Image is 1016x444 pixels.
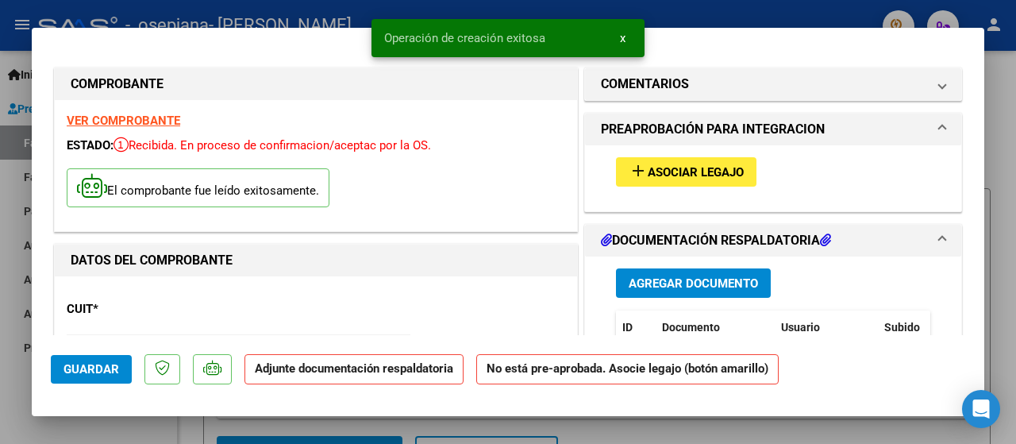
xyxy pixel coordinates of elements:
strong: No está pre-aprobada. Asocie legajo (botón amarillo) [476,354,779,385]
button: x [607,24,638,52]
strong: COMPROBANTE [71,76,164,91]
span: Recibida. En proceso de confirmacion/aceptac por la OS. [114,138,431,153]
span: ID [622,321,633,334]
button: Guardar [51,355,132,384]
strong: Adjunte documentación respaldatoria [255,361,453,376]
span: ESTADO: [67,138,114,153]
span: Asociar Legajo [648,165,744,180]
h1: COMENTARIOS [601,75,689,94]
span: x [620,31,625,45]
datatable-header-cell: ID [616,311,656,345]
h1: PREAPROBACIÓN PARA INTEGRACION [601,120,825,139]
span: Agregar Documento [629,276,758,291]
button: Asociar Legajo [616,157,756,187]
span: Usuario [781,321,820,334]
span: Guardar [63,362,119,376]
datatable-header-cell: Subido [878,311,957,345]
mat-expansion-panel-header: COMENTARIOS [585,68,961,100]
button: Agregar Documento [616,268,771,298]
p: CUIT [67,300,216,319]
div: Open Intercom Messenger [962,390,1000,428]
span: Operación de creación exitosa [384,30,545,46]
h1: DOCUMENTACIÓN RESPALDATORIA [601,231,831,250]
mat-expansion-panel-header: DOCUMENTACIÓN RESPALDATORIA [585,225,961,257]
span: Documento [662,321,720,334]
a: VER COMPROBANTE [67,114,180,128]
datatable-header-cell: Usuario [775,311,878,345]
datatable-header-cell: Documento [656,311,775,345]
div: PREAPROBACIÓN PARA INTEGRACION [585,145,961,211]
mat-expansion-panel-header: PREAPROBACIÓN PARA INTEGRACION [585,114,961,145]
p: El comprobante fue leído exitosamente. [67,168,329,207]
mat-icon: add [629,161,648,180]
strong: DATOS DEL COMPROBANTE [71,253,233,268]
span: Subido [884,321,920,334]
